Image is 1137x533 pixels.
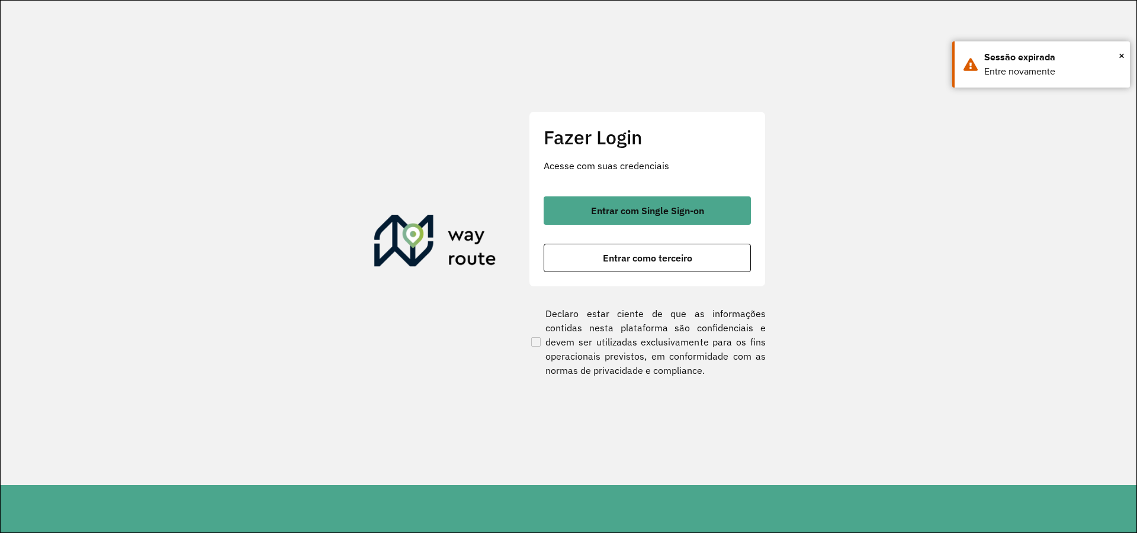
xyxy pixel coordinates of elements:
[591,206,704,215] span: Entrar com Single Sign-on
[544,196,751,225] button: button
[1119,47,1125,64] span: ×
[544,159,751,173] p: Acesse com suas credenciais
[529,306,766,377] label: Declaro estar ciente de que as informações contidas nesta plataforma são confidenciais e devem se...
[984,64,1121,79] div: Entre novamente
[544,244,751,272] button: button
[1119,47,1125,64] button: Close
[544,126,751,148] h2: Fazer Login
[603,253,692,263] span: Entrar como terceiro
[374,215,496,272] img: Roteirizador AmbevTech
[984,50,1121,64] div: Sessão expirada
